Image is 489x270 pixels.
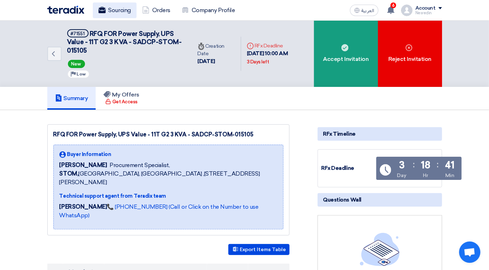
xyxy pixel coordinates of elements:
[176,2,241,18] a: Company Profile
[67,29,184,55] h5: RFQ FOR Power Supply, UPS Value - 11T G2 3 KVA - SADCP-STOM-015105
[318,127,442,141] div: RFx Timeline
[110,161,170,170] span: Procurement Specialist,
[321,164,375,172] div: RFx Deadline
[137,2,176,18] a: Orders
[445,160,455,170] div: 41
[423,172,428,179] div: Hr
[67,151,111,158] span: Buyer Information
[247,58,269,66] div: 3 Days left
[59,192,277,200] div: Technical support agent from Teradix team
[47,6,84,14] img: Teradix logo
[459,242,480,263] div: Open chat
[378,21,442,87] div: Reject Invitation
[401,5,413,16] img: profile_test.png
[437,158,438,171] div: :
[59,161,107,170] span: [PERSON_NAME]
[71,31,85,36] div: #71551
[413,158,415,171] div: :
[68,60,85,68] span: New
[96,87,147,110] a: My Offers Get Access
[415,11,442,15] div: Nesredin
[59,203,259,219] a: 📞 [PHONE_NUMBER] (Call or Click on the Number to use WhatsApp)
[103,91,139,98] h5: My Offers
[67,30,182,54] span: RFQ FOR Power Supply, UPS Value - 11T G2 3 KVA - SADCP-STOM-015105
[47,87,96,110] a: Summary
[399,160,405,170] div: 3
[53,130,283,139] div: RFQ FOR Power Supply, UPS Value - 11T G2 3 KVA - SADCP-STOM-015105
[228,244,289,255] button: Export Items Table
[55,95,88,102] h5: Summary
[59,170,79,177] b: STOM,
[198,57,235,66] div: [DATE]
[247,42,308,50] div: RFx Deadline
[105,98,138,105] div: Get Access
[323,196,361,204] span: Questions Wall
[247,50,308,66] div: [DATE] 10:00 AM
[93,2,137,18] a: Sourcing
[350,5,378,16] button: العربية
[314,21,378,87] div: Accept Invitation
[59,170,277,187] span: [GEOGRAPHIC_DATA], [GEOGRAPHIC_DATA] ,[STREET_ADDRESS][PERSON_NAME]
[397,172,406,179] div: Day
[59,203,107,210] strong: [PERSON_NAME]
[445,172,455,179] div: Min
[360,233,400,266] img: empty_state_list.svg
[77,72,86,77] span: Low
[361,8,374,13] span: العربية
[415,5,436,11] div: Account
[421,160,430,170] div: 18
[198,42,235,57] div: Creation Date
[390,2,396,8] span: 6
